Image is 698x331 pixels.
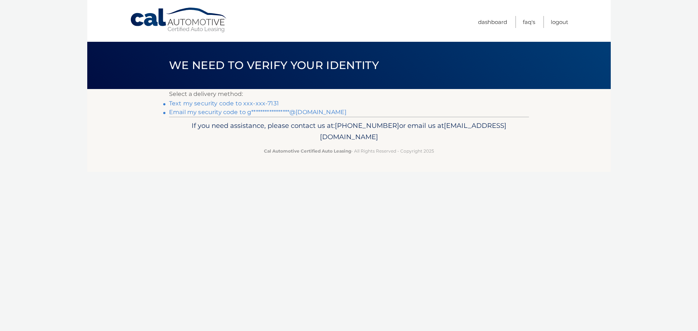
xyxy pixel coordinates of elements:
span: We need to verify your identity [169,58,379,72]
span: [PHONE_NUMBER] [335,121,399,130]
a: Dashboard [478,16,507,28]
p: Select a delivery method: [169,89,529,99]
a: FAQ's [523,16,535,28]
a: Cal Automotive [130,7,228,33]
a: Logout [551,16,568,28]
strong: Cal Automotive Certified Auto Leasing [264,148,351,154]
p: - All Rights Reserved - Copyright 2025 [174,147,524,155]
p: If you need assistance, please contact us at: or email us at [174,120,524,143]
a: Text my security code to xxx-xxx-7131 [169,100,279,107]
